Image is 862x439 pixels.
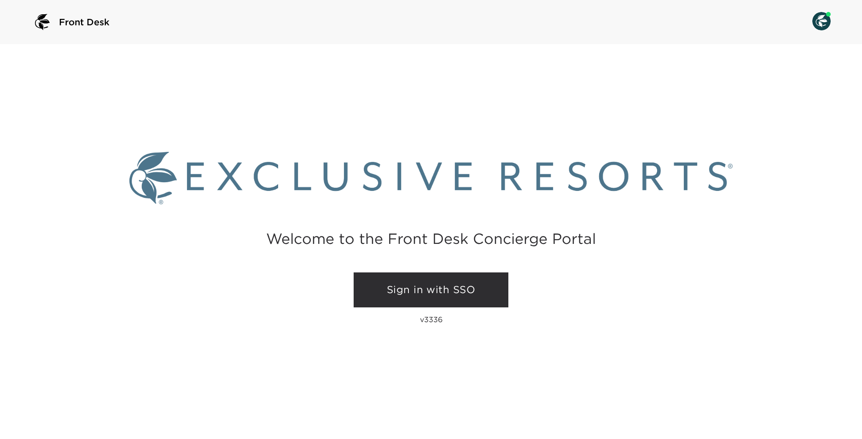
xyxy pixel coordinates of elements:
[31,11,53,33] img: logo
[129,152,733,204] img: Exclusive Resorts logo
[59,16,110,29] span: Front Desk
[266,231,596,246] h2: Welcome to the Front Desk Concierge Portal
[812,12,831,30] img: User
[420,315,443,324] p: v3336
[354,272,508,307] a: Sign in with SSO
